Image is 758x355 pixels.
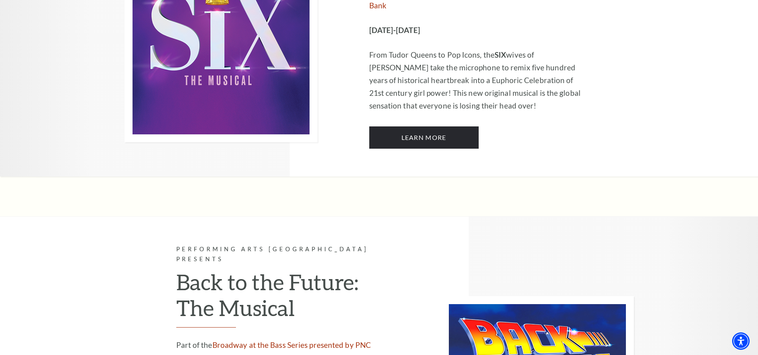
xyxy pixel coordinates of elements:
h2: Back to the Future: The Musical [176,269,389,328]
strong: SIX [495,50,506,59]
p: From Tudor Queens to Pop Icons, the wives of [PERSON_NAME] take the microphone to remix five hund... [369,48,582,112]
div: Accessibility Menu [732,332,750,350]
strong: [DATE]-[DATE] [369,25,420,35]
a: Learn More SIX [369,126,479,149]
p: Performing Arts [GEOGRAPHIC_DATA] Presents [176,244,389,264]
